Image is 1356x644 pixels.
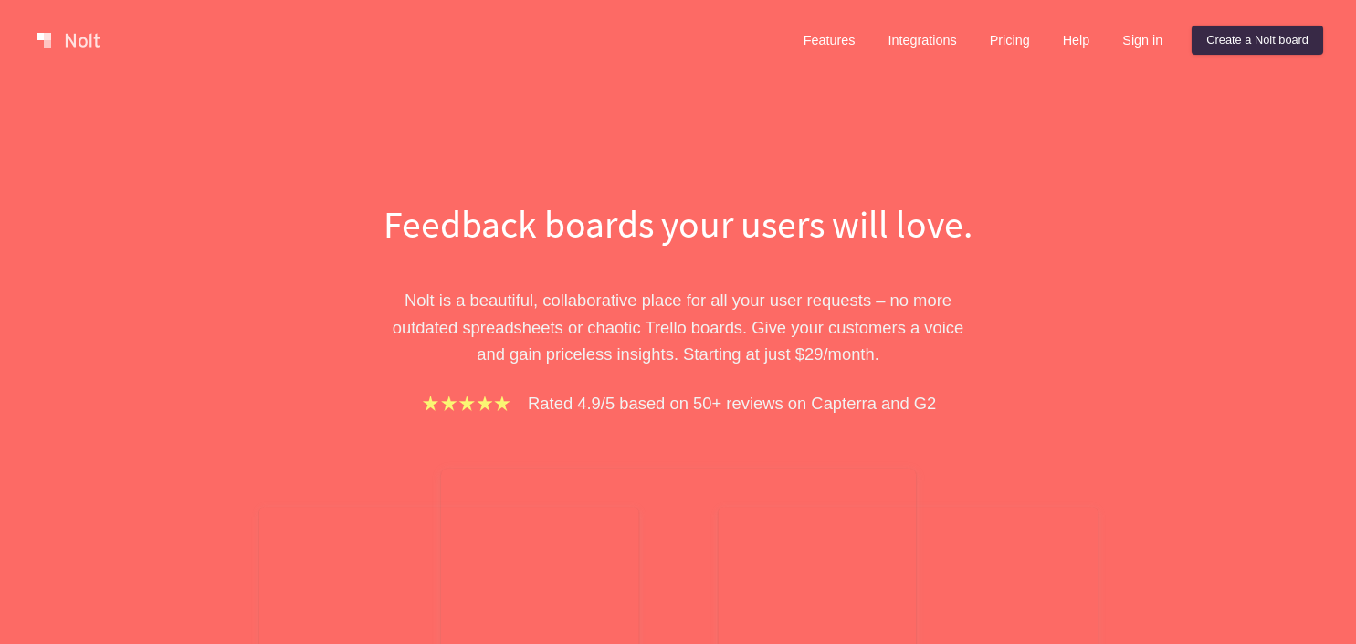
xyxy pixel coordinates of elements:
[789,26,870,55] a: Features
[975,26,1045,55] a: Pricing
[420,393,513,414] img: stars.b067e34983.png
[363,287,993,367] p: Nolt is a beautiful, collaborative place for all your user requests – no more outdated spreadshee...
[1048,26,1105,55] a: Help
[1108,26,1177,55] a: Sign in
[1192,26,1323,55] a: Create a Nolt board
[363,197,993,250] h1: Feedback boards your users will love.
[528,390,936,417] p: Rated 4.9/5 based on 50+ reviews on Capterra and G2
[873,26,971,55] a: Integrations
